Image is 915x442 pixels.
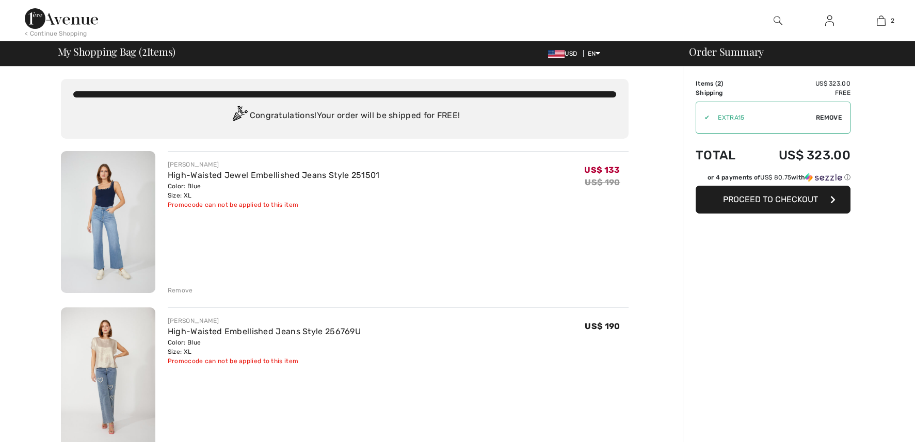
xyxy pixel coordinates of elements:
[588,50,601,57] span: EN
[142,44,147,57] span: 2
[584,165,620,175] span: US$ 133
[696,173,850,186] div: or 4 payments ofUS$ 80.75withSezzle Click to learn more about Sezzle
[73,106,616,126] div: Congratulations! Your order will be shipped for FREE!
[856,14,906,27] a: 2
[168,286,193,295] div: Remove
[168,170,380,180] a: High-Waisted Jewel Embellished Jeans Style 251501
[877,14,886,27] img: My Bag
[168,326,361,336] a: High-Waisted Embellished Jeans Style 256769U
[696,186,850,214] button: Proceed to Checkout
[708,173,850,182] div: or 4 payments of with
[585,177,620,187] s: US$ 190
[548,50,565,58] img: US Dollar
[774,14,782,27] img: search the website
[710,102,816,133] input: Promo code
[760,174,791,181] span: US$ 80.75
[677,46,909,57] div: Order Summary
[168,316,361,325] div: [PERSON_NAME]
[585,321,620,331] span: US$ 190
[696,138,751,173] td: Total
[891,16,894,25] span: 2
[751,79,850,88] td: US$ 323.00
[168,356,361,366] div: Promocode can not be applied to this item
[696,79,751,88] td: Items ( )
[548,50,581,57] span: USD
[58,46,176,57] span: My Shopping Bag ( Items)
[168,200,380,209] div: Promocode can not be applied to this item
[696,113,710,122] div: ✔
[61,151,155,293] img: High-Waisted Jewel Embellished Jeans Style 251501
[25,8,98,29] img: 1ère Avenue
[751,88,850,97] td: Free
[825,14,834,27] img: My Info
[817,14,842,27] a: Sign In
[816,113,842,122] span: Remove
[25,29,87,38] div: < Continue Shopping
[696,88,751,97] td: Shipping
[723,194,818,204] span: Proceed to Checkout
[805,173,842,182] img: Sezzle
[229,106,250,126] img: Congratulation2.svg
[717,80,721,87] span: 2
[168,160,380,169] div: [PERSON_NAME]
[751,138,850,173] td: US$ 323.00
[168,182,380,200] div: Color: Blue Size: XL
[168,338,361,356] div: Color: Blue Size: XL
